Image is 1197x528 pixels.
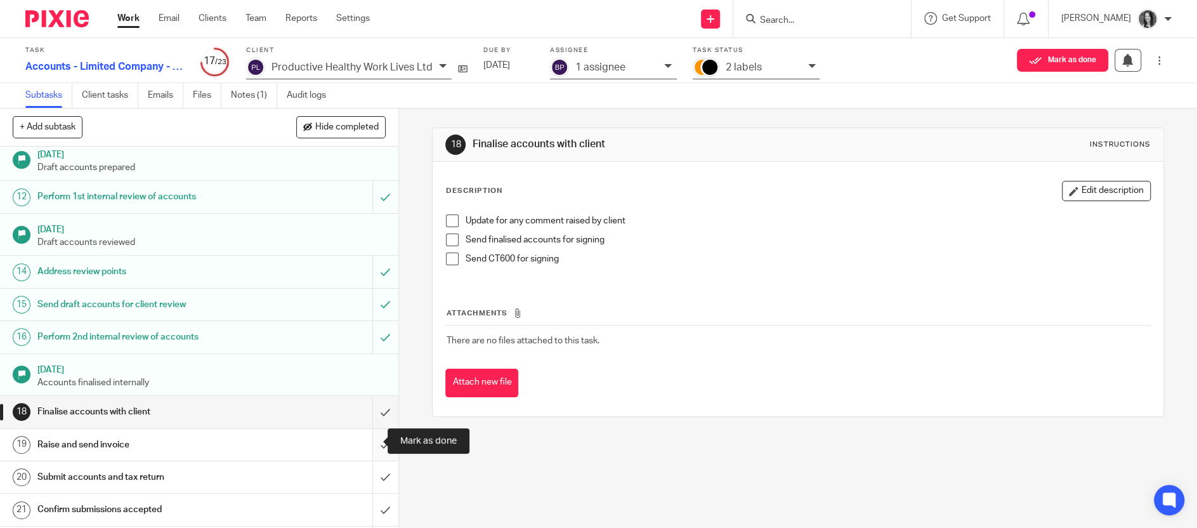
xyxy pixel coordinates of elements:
a: Reports [285,12,317,25]
a: Subtasks [25,83,72,108]
img: svg%3E [550,58,569,77]
button: Attach new file [445,369,518,397]
h1: Perform 2nd internal review of accounts [37,327,252,346]
div: 12 [13,188,30,206]
p: Draft accounts prepared [37,161,386,174]
div: 19 [13,436,30,454]
p: Send finalised accounts for signing [465,234,1149,246]
a: Work [117,12,140,25]
label: Task status [693,46,820,55]
p: Productive Healthy Work Lives Ltd [271,62,433,73]
div: 17 [200,54,230,69]
span: Attachments [446,310,507,317]
img: svg%3E [246,58,265,77]
h1: Address review points [37,262,252,281]
a: Emails [148,83,183,108]
div: 18 [13,403,30,421]
h1: Finalise accounts with client [37,402,252,421]
h1: Confirm submissions accepted [37,500,252,519]
a: Audit logs [287,83,336,108]
a: Notes (1) [231,83,277,108]
span: Hide completed [315,122,379,133]
a: Client tasks [82,83,138,108]
div: 14 [13,263,30,281]
p: Description [445,186,502,196]
label: Task [25,46,184,55]
div: 20 [13,468,30,486]
p: Draft accounts reviewed [37,236,386,249]
span: There are no files attached to this task. [446,336,599,345]
a: Files [193,83,221,108]
h1: [DATE] [37,220,386,236]
label: Due by [483,46,534,55]
label: Assignee [550,46,677,55]
span: [DATE] [483,61,510,70]
img: Pixie [25,10,89,27]
div: 18 [445,135,466,155]
div: 21 [13,501,30,519]
button: + Add subtask [13,116,82,138]
p: 1 assignee [575,62,625,73]
button: Hide completed [296,116,386,138]
h1: Send draft accounts for client review [37,295,252,314]
button: Edit description [1062,181,1151,201]
p: 2 labels [726,62,762,73]
div: 15 [13,296,30,313]
h1: Perform 1st internal review of accounts [37,187,252,206]
span: Get Support [942,14,991,23]
p: [PERSON_NAME] [1061,12,1131,25]
img: brodie%203%20small.jpg [1137,9,1158,29]
div: Instructions [1090,140,1151,150]
button: Mark as done [1017,49,1108,72]
h1: Raise and send invoice [37,435,252,454]
a: Email [159,12,180,25]
h1: [DATE] [37,145,386,161]
a: Team [245,12,266,25]
span: Mark as done [1048,56,1096,65]
a: Clients [199,12,226,25]
p: Update for any comment raised by client [465,214,1149,227]
div: 16 [13,328,30,346]
h1: [DATE] [37,360,386,376]
a: Settings [336,12,370,25]
p: Send CT600 for signing [465,253,1149,265]
h1: Submit accounts and tax return [37,468,252,487]
h1: Finalise accounts with client [473,138,825,151]
input: Search [759,15,873,27]
p: Accounts finalised internally [37,376,386,389]
label: Client [246,46,468,55]
small: /23 [215,58,226,65]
